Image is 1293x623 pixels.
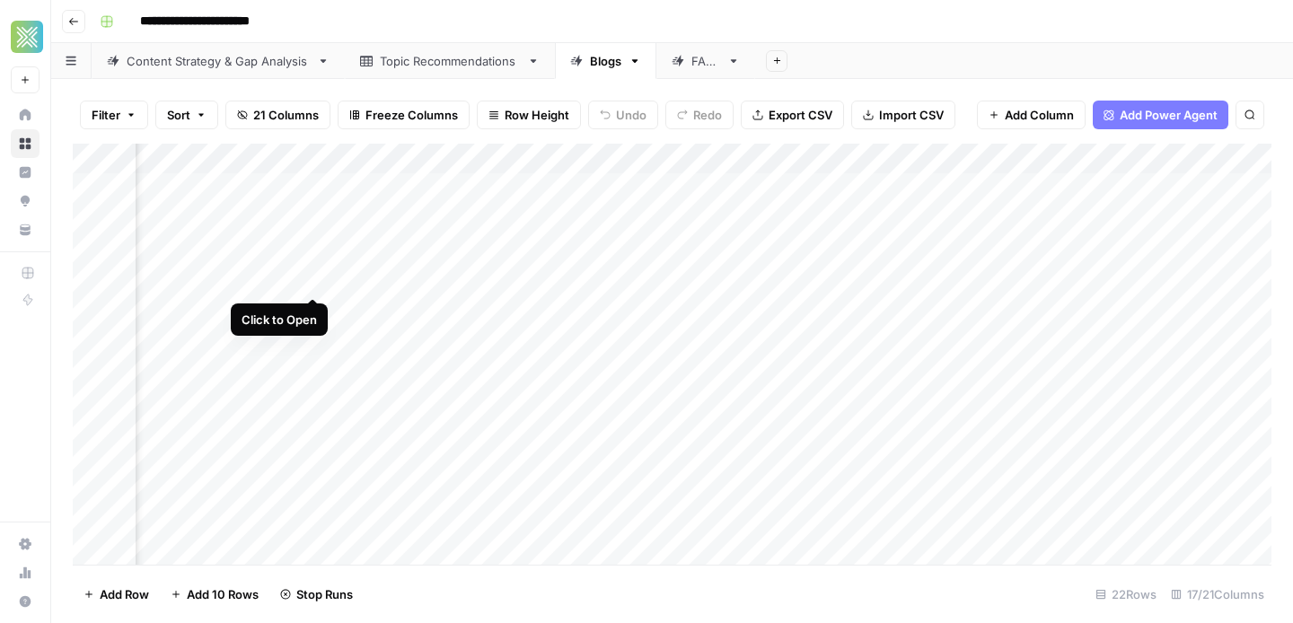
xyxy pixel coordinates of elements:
a: Usage [11,558,40,587]
a: Opportunities [11,187,40,215]
button: Add Column [977,101,1086,129]
a: Your Data [11,215,40,244]
button: 21 Columns [225,101,330,129]
a: Home [11,101,40,129]
button: Undo [588,101,658,129]
span: Add 10 Rows [187,585,259,603]
a: Settings [11,530,40,558]
img: Xponent21 Logo [11,21,43,53]
span: 21 Columns [253,106,319,124]
div: Click to Open [242,311,317,329]
span: Filter [92,106,120,124]
button: Help + Support [11,587,40,616]
button: Import CSV [851,101,955,129]
button: Filter [80,101,148,129]
span: Export CSV [769,106,832,124]
button: Export CSV [741,101,844,129]
span: Row Height [505,106,569,124]
a: Browse [11,129,40,158]
span: Redo [693,106,722,124]
div: FAQs [691,52,720,70]
span: Sort [167,106,190,124]
div: 22 Rows [1088,580,1164,609]
button: Sort [155,101,218,129]
button: Row Height [477,101,581,129]
span: Undo [616,106,646,124]
div: Topic Recommendations [380,52,520,70]
span: Add Power Agent [1120,106,1218,124]
button: Add Power Agent [1093,101,1228,129]
span: Add Column [1005,106,1074,124]
button: Workspace: Xponent21 [11,14,40,59]
span: Freeze Columns [365,106,458,124]
button: Redo [665,101,734,129]
a: Content Strategy & Gap Analysis [92,43,345,79]
a: FAQs [656,43,755,79]
span: Stop Runs [296,585,353,603]
button: Freeze Columns [338,101,470,129]
div: Content Strategy & Gap Analysis [127,52,310,70]
button: Add Row [73,580,160,609]
span: Add Row [100,585,149,603]
div: Blogs [590,52,621,70]
a: Insights [11,158,40,187]
button: Add 10 Rows [160,580,269,609]
div: 17/21 Columns [1164,580,1271,609]
a: Topic Recommendations [345,43,555,79]
a: Blogs [555,43,656,79]
button: Stop Runs [269,580,364,609]
span: Import CSV [879,106,944,124]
